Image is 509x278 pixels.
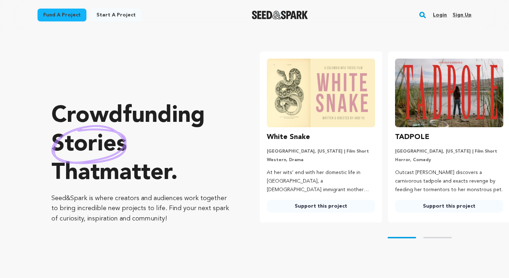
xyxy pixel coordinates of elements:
a: Support this project [395,200,503,213]
a: Support this project [267,200,375,213]
h3: White Snake [267,131,310,143]
p: Crowdfunding that . [51,102,231,188]
a: Fund a project [38,9,86,21]
img: TADPOLE image [395,59,503,127]
p: [GEOGRAPHIC_DATA], [US_STATE] | Film Short [267,149,375,154]
span: matter [100,162,171,185]
p: Western, Drama [267,157,375,163]
a: Start a project [91,9,141,21]
p: Horror, Comedy [395,157,503,163]
a: Seed&Spark Homepage [252,11,308,19]
p: At her wits’ end with her domestic life in [GEOGRAPHIC_DATA], a [DEMOGRAPHIC_DATA] immigrant moth... [267,169,375,194]
p: [GEOGRAPHIC_DATA], [US_STATE] | Film Short [395,149,503,154]
img: hand sketched image [51,125,127,164]
p: Outcast [PERSON_NAME] discovers a carnivorous tadpole and exacts revenge by feeding her tormentor... [395,169,503,194]
img: Seed&Spark Logo Dark Mode [252,11,308,19]
img: White Snake image [267,59,375,127]
p: Seed&Spark is where creators and audiences work together to bring incredible new projects to life... [51,193,231,224]
h3: TADPOLE [395,131,429,143]
a: Login [433,9,447,21]
a: Sign up [453,9,471,21]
